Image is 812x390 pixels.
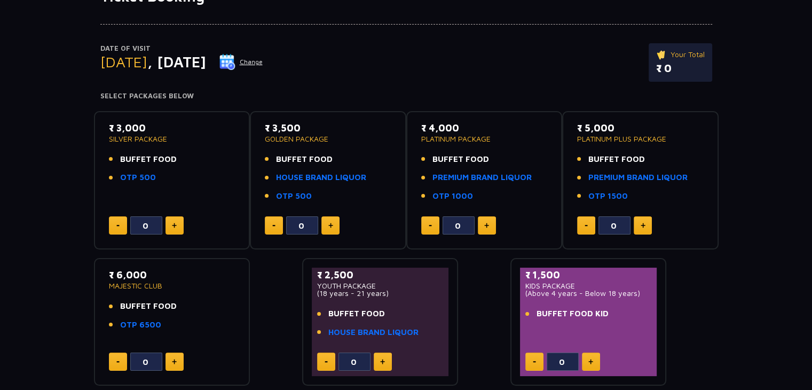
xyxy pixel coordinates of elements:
a: OTP 500 [120,171,156,184]
a: OTP 1500 [588,190,628,202]
p: ₹ 3,000 [109,121,235,135]
span: [DATE] [100,53,147,71]
img: plus [172,223,177,228]
img: plus [588,359,593,364]
p: Your Total [656,49,705,60]
p: ₹ 3,500 [265,121,391,135]
a: PREMIUM BRAND LIQUOR [588,171,688,184]
img: plus [172,359,177,364]
p: ₹ 0 [656,60,705,76]
p: ₹ 5,000 [577,121,704,135]
p: PLATINUM PACKAGE [421,135,548,143]
a: OTP 1000 [432,190,473,202]
p: (Above 4 years - Below 18 years) [525,290,652,297]
img: minus [533,361,536,363]
img: plus [484,223,489,228]
img: minus [325,361,328,363]
a: HOUSE BRAND LIQUOR [328,326,419,339]
h4: Select Packages Below [100,92,712,100]
p: PLATINUM PLUS PACKAGE [577,135,704,143]
img: plus [328,223,333,228]
span: BUFFET FOOD [432,153,489,166]
img: minus [429,225,432,227]
p: GOLDEN PACKAGE [265,135,391,143]
p: ₹ 6,000 [109,268,235,282]
p: YOUTH PACKAGE [317,282,444,290]
p: MAJESTIC CLUB [109,282,235,290]
p: Date of Visit [100,43,263,54]
a: HOUSE BRAND LIQUOR [276,171,366,184]
span: BUFFET FOOD [120,300,177,313]
img: minus [116,225,120,227]
a: OTP 6500 [120,319,161,331]
span: BUFFET FOOD [588,153,645,166]
p: (18 years - 21 years) [317,290,444,297]
img: plus [380,359,385,364]
img: plus [641,223,645,228]
p: ₹ 1,500 [525,268,652,282]
span: BUFFET FOOD [276,153,333,166]
a: OTP 500 [276,190,312,202]
img: minus [116,361,120,363]
button: Change [219,53,263,71]
p: ₹ 2,500 [317,268,444,282]
img: minus [585,225,588,227]
img: ticket [656,49,667,60]
p: KIDS PACKAGE [525,282,652,290]
span: , [DATE] [147,53,206,71]
p: ₹ 4,000 [421,121,548,135]
img: minus [272,225,275,227]
span: BUFFET FOOD [120,153,177,166]
span: BUFFET FOOD [328,308,385,320]
span: BUFFET FOOD KID [537,308,609,320]
p: SILVER PACKAGE [109,135,235,143]
a: PREMIUM BRAND LIQUOR [432,171,532,184]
